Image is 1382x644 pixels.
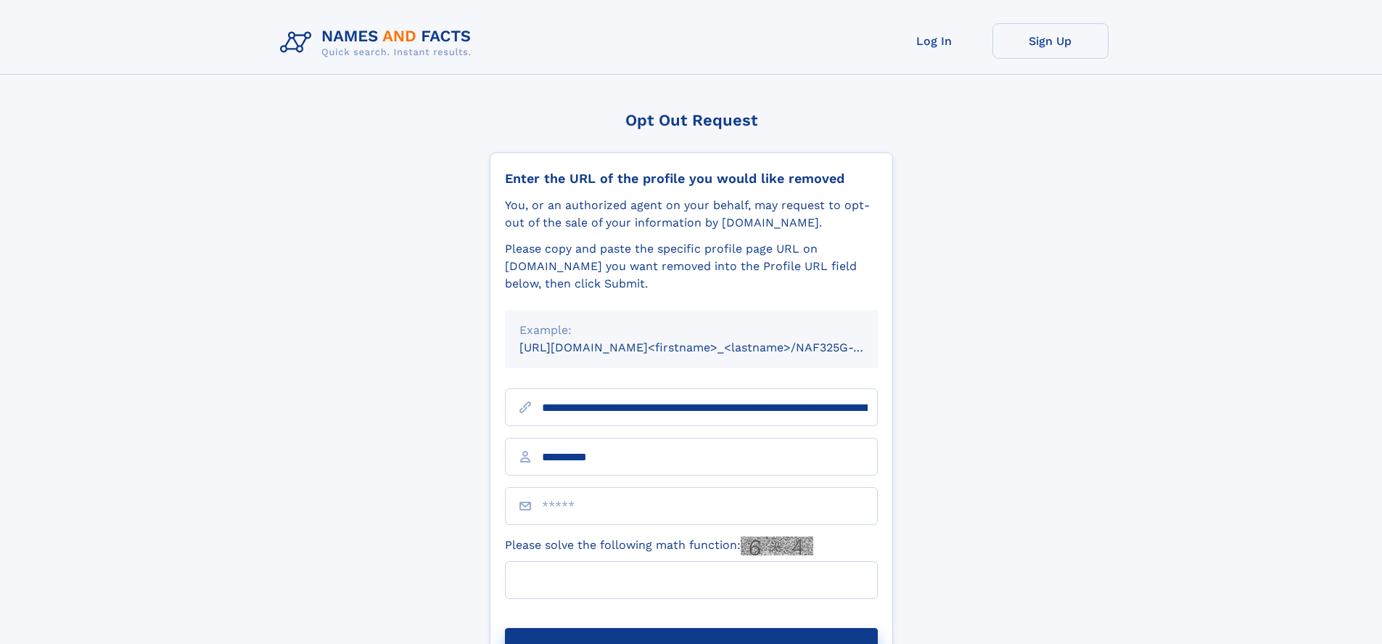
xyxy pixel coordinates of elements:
small: [URL][DOMAIN_NAME]<firstname>_<lastname>/NAF325G-xxxxxxxx [519,341,905,354]
div: Opt Out Request [490,111,893,129]
a: Sign Up [992,23,1109,59]
div: You, or an authorized agent on your behalf, may request to opt-out of the sale of your informatio... [505,197,878,232]
div: Enter the URL of the profile you would like removed [505,171,878,187]
div: Please copy and paste the specific profile page URL on [DOMAIN_NAME] you want removed into the Pr... [505,240,878,293]
a: Log In [876,23,992,59]
div: Example: [519,322,863,339]
label: Please solve the following math function: [505,537,813,555]
img: Logo Names and Facts [274,23,483,62]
